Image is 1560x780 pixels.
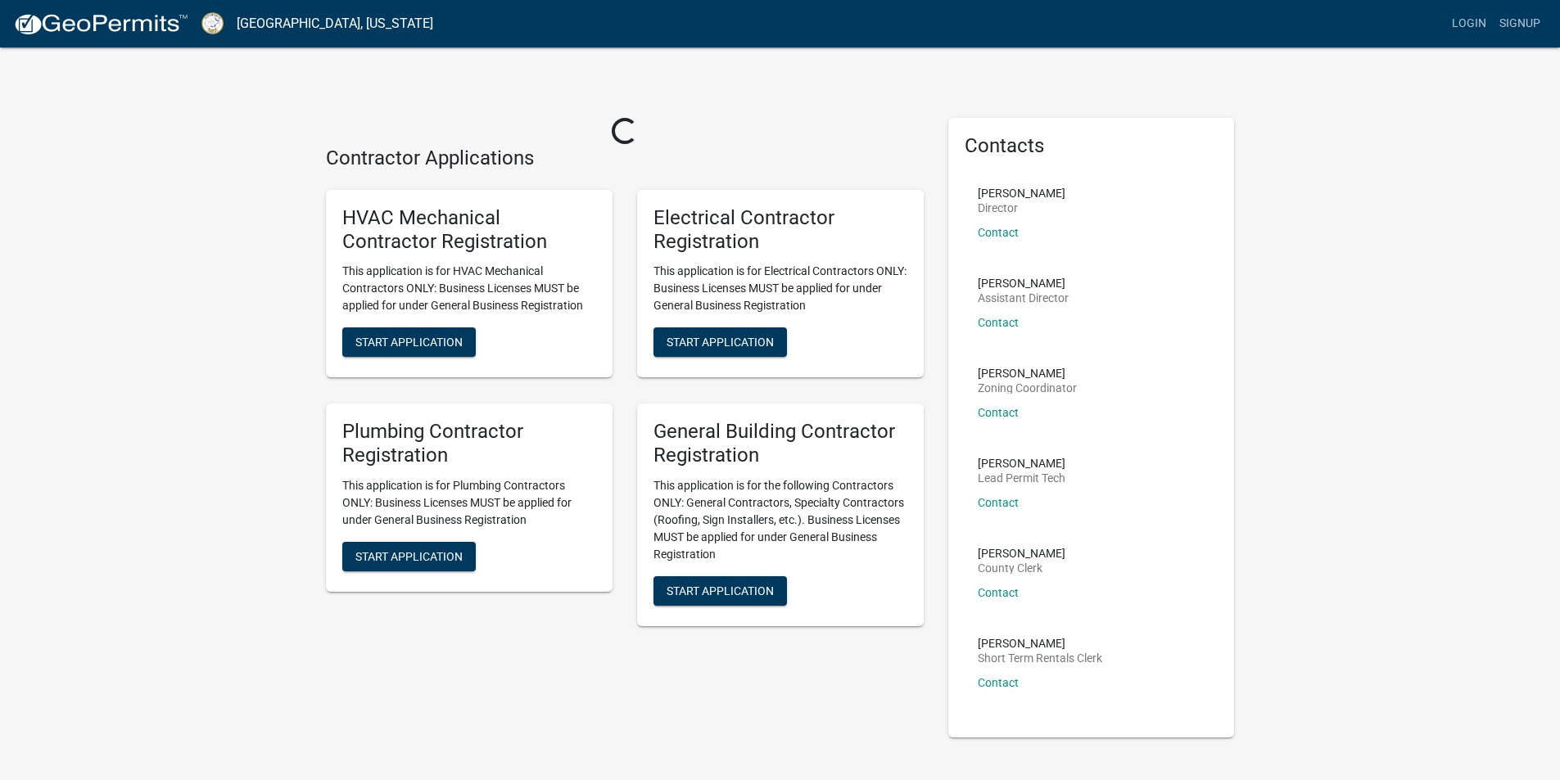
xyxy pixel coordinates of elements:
p: [PERSON_NAME] [978,367,1077,379]
a: Contact [978,406,1019,419]
h5: Plumbing Contractor Registration [342,420,596,467]
h5: General Building Contractor Registration [653,420,907,467]
p: This application is for the following Contractors ONLY: General Contractors, Specialty Contractor... [653,477,907,563]
h4: Contractor Applications [326,147,924,170]
a: Contact [978,676,1019,689]
button: Start Application [653,327,787,357]
p: This application is for HVAC Mechanical Contractors ONLY: Business Licenses MUST be applied for u... [342,263,596,314]
a: [GEOGRAPHIC_DATA], [US_STATE] [237,10,433,38]
wm-workflow-list-section: Contractor Applications [326,147,924,639]
p: This application is for Electrical Contractors ONLY: Business Licenses MUST be applied for under ... [653,263,907,314]
h5: Electrical Contractor Registration [653,206,907,254]
a: Signup [1493,8,1547,39]
h5: Contacts [965,134,1219,158]
button: Start Application [342,542,476,571]
p: Director [978,202,1065,214]
p: This application is for Plumbing Contractors ONLY: Business Licenses MUST be applied for under Ge... [342,477,596,529]
p: County Clerk [978,562,1065,574]
p: Lead Permit Tech [978,472,1065,484]
span: Start Application [667,336,774,349]
span: Start Application [355,549,463,562]
a: Contact [978,226,1019,239]
h5: HVAC Mechanical Contractor Registration [342,206,596,254]
button: Start Application [653,576,787,606]
a: Login [1445,8,1493,39]
p: [PERSON_NAME] [978,548,1065,559]
button: Start Application [342,327,476,357]
a: Contact [978,496,1019,509]
p: [PERSON_NAME] [978,277,1069,289]
a: Contact [978,316,1019,329]
img: Putnam County, Georgia [201,12,224,34]
p: Assistant Director [978,292,1069,304]
span: Start Application [667,584,774,597]
p: [PERSON_NAME] [978,638,1102,649]
p: [PERSON_NAME] [978,187,1065,199]
p: [PERSON_NAME] [978,458,1065,469]
a: Contact [978,586,1019,599]
p: Zoning Coordinator [978,382,1077,394]
p: Short Term Rentals Clerk [978,652,1102,664]
span: Start Application [355,336,463,349]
